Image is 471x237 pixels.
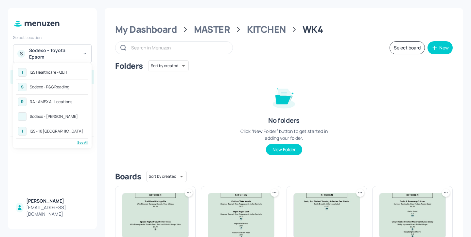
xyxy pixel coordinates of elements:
[18,83,26,91] div: S
[30,70,67,74] div: ISS Healthcare - QEH
[30,100,72,104] div: RA - AMEX All Locations
[16,140,88,145] div: See All
[18,98,26,106] div: R
[30,115,78,119] div: Sodexo - [PERSON_NAME]
[18,68,26,77] div: I
[30,85,69,89] div: Sodexo - P&G Reading
[30,129,83,133] div: ISS - 10 [GEOGRAPHIC_DATA]
[18,127,26,136] div: I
